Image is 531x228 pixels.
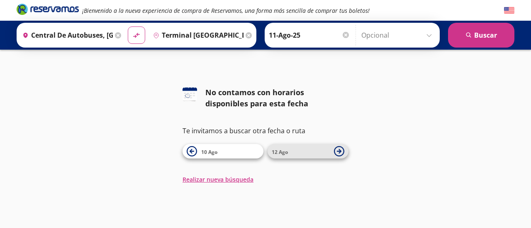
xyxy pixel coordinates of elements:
button: 12 Ago [268,144,348,158]
input: Elegir Fecha [269,25,350,46]
input: Opcional [361,25,436,46]
input: Buscar Destino [150,25,244,46]
button: Buscar [448,23,514,48]
p: Te invitamos a buscar otra fecha o ruta [183,126,348,136]
i: Brand Logo [17,3,79,15]
span: 10 Ago [201,149,217,156]
button: 10 Ago [183,144,263,158]
em: ¡Bienvenido a la nueva experiencia de compra de Reservamos, una forma más sencilla de comprar tus... [82,7,370,14]
button: Realizar nueva búsqueda [183,175,253,184]
input: Buscar Origen [19,25,113,46]
div: No contamos con horarios disponibles para esta fecha [205,87,348,109]
span: 12 Ago [272,149,288,156]
a: Brand Logo [17,3,79,18]
button: English [504,5,514,16]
